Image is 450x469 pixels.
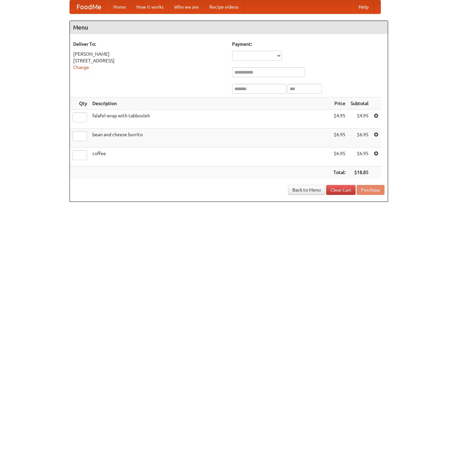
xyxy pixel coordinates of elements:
[331,129,348,147] td: $6.95
[73,51,225,57] div: [PERSON_NAME]
[73,65,89,70] a: Change
[70,21,388,34] h4: Menu
[348,147,371,166] td: $6.95
[169,0,204,14] a: Who we are
[331,147,348,166] td: $6.95
[70,0,108,14] a: FoodMe
[326,185,356,195] a: Clear Cart
[348,97,371,110] th: Subtotal
[108,0,131,14] a: Home
[353,0,374,14] a: Help
[331,110,348,129] td: $4.95
[357,185,384,195] button: Purchase
[331,166,348,179] th: Total:
[90,110,331,129] td: falafel wrap with tabbouleh
[90,129,331,147] td: bean and cheese burrito
[288,185,325,195] a: Back to Menu
[73,57,225,64] div: [STREET_ADDRESS]
[348,166,371,179] th: $18.85
[73,41,225,47] h5: Deliver To:
[348,110,371,129] td: $4.95
[90,147,331,166] td: coffee
[90,97,331,110] th: Description
[131,0,169,14] a: How it works
[232,41,384,47] h5: Payment:
[70,97,90,110] th: Qty
[204,0,244,14] a: Recipe videos
[331,97,348,110] th: Price
[348,129,371,147] td: $6.95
